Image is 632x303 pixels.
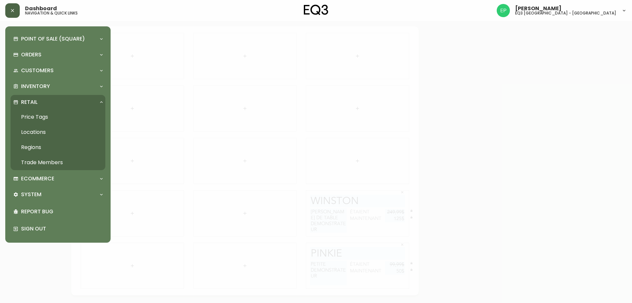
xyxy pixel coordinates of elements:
a: Regions [11,140,105,155]
p: Customers [21,67,54,74]
p: Inventory [21,83,50,90]
p: Point of Sale (Square) [21,35,85,43]
p: Orders [21,51,41,58]
img: logo [304,5,328,15]
img: edb0eb29d4ff191ed42d19acdf48d771 [497,4,510,17]
span: [PERSON_NAME] [515,6,562,11]
p: Report Bug [21,208,103,215]
div: Inventory [11,79,105,94]
div: Retail [11,95,105,109]
div: Ecommerce [11,171,105,186]
p: Ecommerce [21,175,54,182]
div: Point of Sale (Square) [11,32,105,46]
p: System [21,191,41,198]
div: Orders [11,47,105,62]
a: Price Tags [11,109,105,125]
div: Sign Out [11,220,105,237]
p: Sign Out [21,225,103,232]
a: Locations [11,125,105,140]
div: Customers [11,63,105,78]
h5: eq3 [GEOGRAPHIC_DATA] - [GEOGRAPHIC_DATA] [515,11,616,15]
p: Retail [21,99,38,106]
span: Dashboard [25,6,57,11]
h5: navigation & quick links [25,11,78,15]
a: Trade Members [11,155,105,170]
div: Report Bug [11,203,105,220]
div: System [11,187,105,202]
